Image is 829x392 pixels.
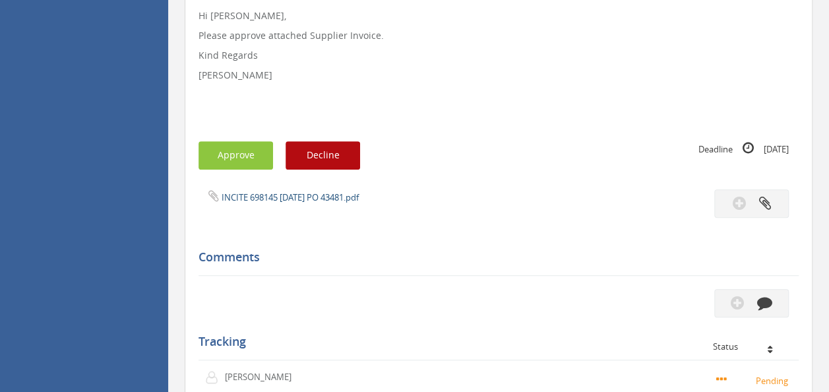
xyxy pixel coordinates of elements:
p: Please approve attached Supplier Invoice. [199,29,799,42]
p: Kind Regards [199,49,799,62]
small: Deadline [DATE] [698,141,789,156]
p: [PERSON_NAME] [199,69,799,82]
h5: Comments [199,251,789,264]
button: Decline [286,141,360,170]
p: [PERSON_NAME] [225,371,301,383]
img: user-icon.png [205,371,225,384]
button: Approve [199,141,273,170]
small: Pending [716,373,792,387]
p: Hi [PERSON_NAME], [199,9,799,22]
h5: Tracking [199,335,789,348]
a: INCITE 698145 [DATE] PO 43481.pdf [222,191,359,203]
div: Status [713,342,789,351]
